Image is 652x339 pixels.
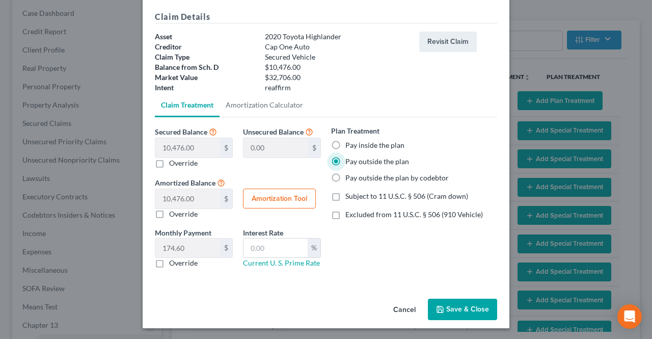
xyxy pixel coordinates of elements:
[345,210,483,219] span: Excluded from 11 U.S.C. § 506 (910 Vehicle)
[419,32,477,52] button: Revisit Claim
[220,239,232,258] div: $
[150,62,260,72] div: Balance from Sch. D
[260,62,414,72] div: $10,476.00
[150,83,260,93] div: Intent
[155,227,211,238] label: Monthly Payment
[220,189,232,208] div: $
[155,11,497,23] h5: Claim Details
[243,138,308,158] input: 0.00
[155,138,220,158] input: 0.00
[385,300,424,320] button: Cancel
[308,239,320,258] div: %
[345,173,449,183] label: Pay outside the plan by codebtor
[260,32,414,42] div: 2020 Toyota Highlander
[308,138,320,158] div: $
[243,127,304,136] span: Unsecured Balance
[260,52,414,62] div: Secured Vehicle
[150,72,260,83] div: Market Value
[243,239,308,258] input: 0.00
[345,192,468,200] span: Subject to 11 U.S.C. § 506 (Cram down)
[243,227,283,238] label: Interest Rate
[220,138,232,158] div: $
[155,239,220,258] input: 0.00
[155,93,220,117] a: Claim Treatment
[617,304,642,329] div: Open Intercom Messenger
[331,125,379,136] label: Plan Treatment
[345,157,409,167] label: Pay outside the plan
[243,258,320,267] a: Current U. S. Prime Rate
[155,178,215,187] span: Amortized Balance
[150,52,260,62] div: Claim Type
[345,140,404,150] label: Pay inside the plan
[155,127,207,136] span: Secured Balance
[169,158,198,168] label: Override
[150,42,260,52] div: Creditor
[155,189,220,208] input: 0.00
[169,209,198,219] label: Override
[260,72,414,83] div: $32,706.00
[220,93,309,117] a: Amortization Calculator
[169,258,198,268] label: Override
[260,83,414,93] div: reaffirm
[428,299,497,320] button: Save & Close
[243,189,316,209] button: Amortization Tool
[150,32,260,42] div: Asset
[260,42,414,52] div: Cap One Auto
